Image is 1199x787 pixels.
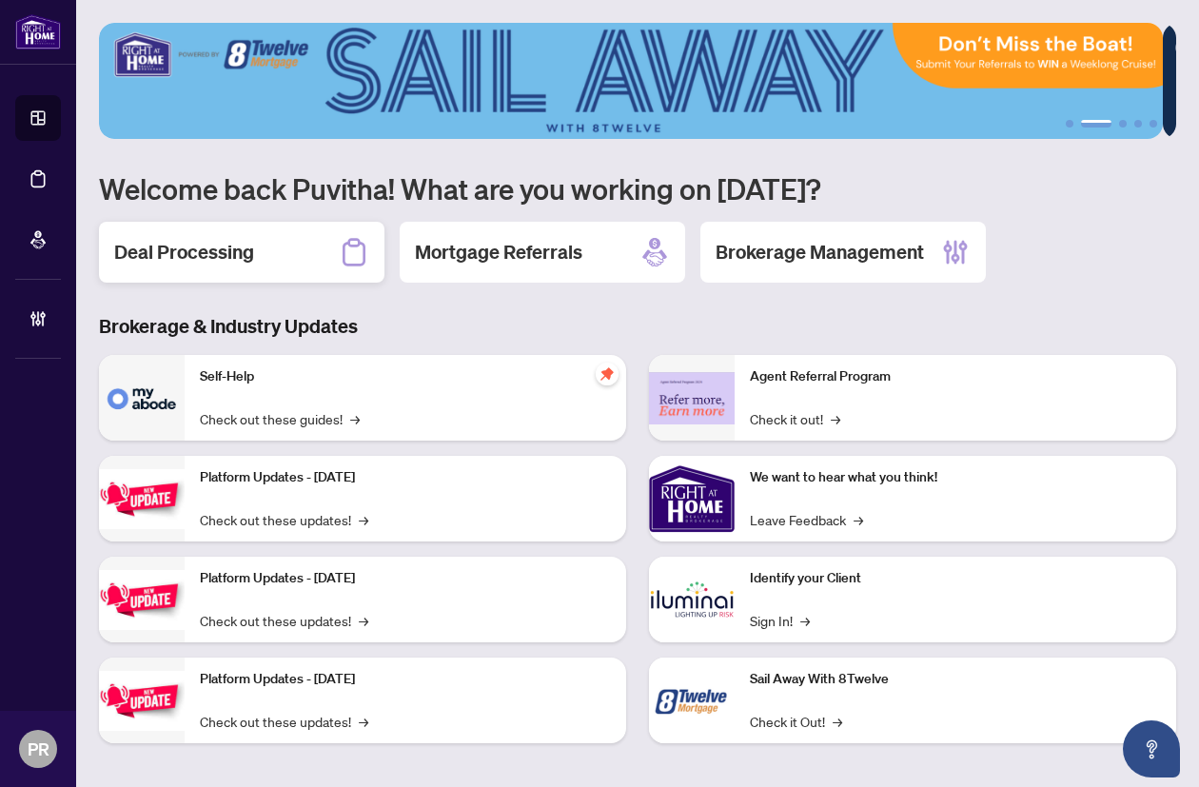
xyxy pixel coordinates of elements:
[649,557,735,642] img: Identify your Client
[1066,120,1073,128] button: 1
[649,456,735,541] img: We want to hear what you think!
[99,313,1176,340] h3: Brokerage & Industry Updates
[28,736,49,762] span: PR
[200,467,611,488] p: Platform Updates - [DATE]
[716,239,924,266] h2: Brokerage Management
[831,408,840,429] span: →
[350,408,360,429] span: →
[99,23,1163,139] img: Slide 1
[99,570,185,630] img: Platform Updates - July 8, 2025
[1119,120,1127,128] button: 3
[800,610,810,631] span: →
[750,568,1161,589] p: Identify your Client
[1081,120,1111,128] button: 2
[1150,120,1157,128] button: 5
[200,711,368,732] a: Check out these updates!→
[200,366,611,387] p: Self-Help
[750,408,840,429] a: Check it out!→
[200,610,368,631] a: Check out these updates!→
[854,509,863,530] span: →
[750,610,810,631] a: Sign In!→
[833,711,842,732] span: →
[750,711,842,732] a: Check it Out!→
[750,669,1161,690] p: Sail Away With 8Twelve
[359,711,368,732] span: →
[649,372,735,424] img: Agent Referral Program
[99,355,185,441] img: Self-Help
[99,170,1176,207] h1: Welcome back Puvitha! What are you working on [DATE]?
[750,366,1161,387] p: Agent Referral Program
[415,239,582,266] h2: Mortgage Referrals
[99,469,185,529] img: Platform Updates - July 21, 2025
[200,509,368,530] a: Check out these updates!→
[750,467,1161,488] p: We want to hear what you think!
[200,669,611,690] p: Platform Updates - [DATE]
[1134,120,1142,128] button: 4
[750,509,863,530] a: Leave Feedback→
[596,363,619,385] span: pushpin
[200,408,360,429] a: Check out these guides!→
[649,658,735,743] img: Sail Away With 8Twelve
[200,568,611,589] p: Platform Updates - [DATE]
[359,610,368,631] span: →
[1123,720,1180,777] button: Open asap
[15,14,61,49] img: logo
[99,671,185,731] img: Platform Updates - June 23, 2025
[114,239,254,266] h2: Deal Processing
[359,509,368,530] span: →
